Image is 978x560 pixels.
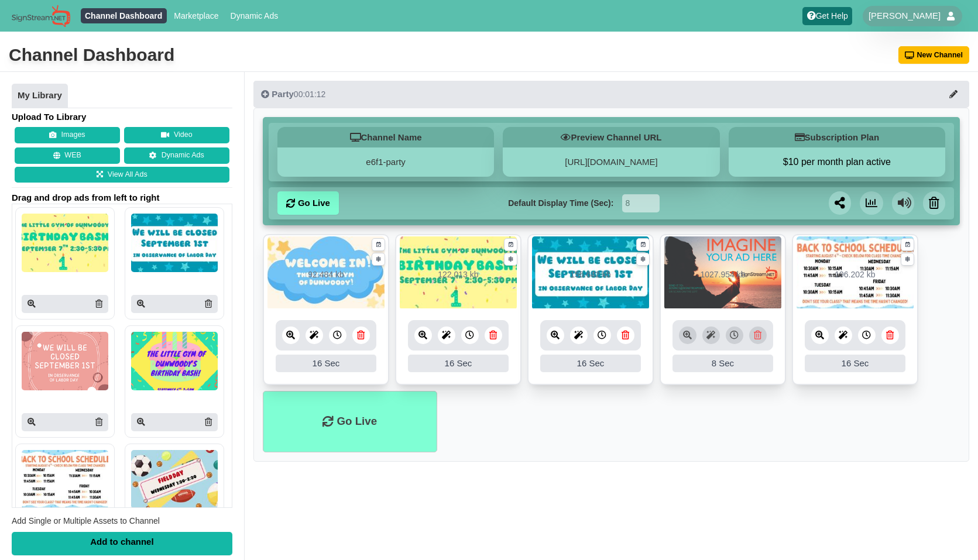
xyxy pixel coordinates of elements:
[261,88,325,100] div: 00:01:12
[12,192,232,204] span: Drag and drop ads from left to right
[672,355,773,372] div: 8 Sec
[276,355,376,372] div: 16 Sec
[170,8,223,23] a: Marketplace
[277,191,339,215] a: Go Live
[22,214,108,272] img: P250x250 image processing20250823 996236 3j9ty
[664,236,781,310] img: 1027.954 kb
[797,236,914,310] img: 196.202 kb
[802,7,852,25] a: Get Help
[408,355,509,372] div: 16 Sec
[81,8,167,23] a: Channel Dashboard
[131,332,218,390] img: P250x250 image processing20250816 804745 1md58g8
[267,236,385,310] img: 92.484 kb
[131,450,218,509] img: P250x250 image processing20250726 1016204 rupsj4
[772,434,978,560] iframe: Chat Widget
[12,516,160,525] span: Add Single or Multiple Assets to Channel
[869,10,941,22] span: [PERSON_NAME]
[12,111,232,123] h4: Upload To Library
[15,167,229,183] a: View All Ads
[565,157,657,167] a: [URL][DOMAIN_NAME]
[9,43,174,67] div: Channel Dashboard
[835,269,875,281] div: 196.202 kb
[503,127,719,147] h5: Preview Channel URL
[661,308,785,384] div: This asset has been added as an ad by an admin, please contact daniel@signstream.net for removal ...
[729,156,945,168] button: $10 per month plan active
[508,197,613,209] label: Default Display Time (Sec):
[400,236,517,310] img: 122.013 kb
[540,355,641,372] div: 16 Sec
[700,269,745,281] div: 1027.954 kb
[277,147,494,177] div: e6f1-party
[263,391,437,452] li: Go Live
[438,269,478,281] div: 122.013 kb
[308,269,344,281] div: 92.484 kb
[729,127,945,147] h5: Subscription Plan
[898,46,970,64] button: New Channel
[12,84,68,108] a: My Library
[570,269,610,281] div: 156.642 kb
[131,214,218,272] img: P250x250 image processing20250817 804745 1nm4awa
[805,355,905,372] div: 16 Sec
[12,532,232,555] div: Add to channel
[272,89,294,99] span: Party
[15,147,120,164] button: WEB
[22,450,108,509] img: P250x250 image processing20250727 1016204 1qk5ibq
[124,147,229,164] a: Dynamic Ads
[253,81,969,108] button: Party00:01:12
[15,127,120,143] button: Images
[622,194,659,212] input: Seconds
[226,8,283,23] a: Dynamic Ads
[22,332,108,390] img: P250x250 image processing20250816 804745 a2g55b
[532,236,649,310] img: 156.642 kb
[12,5,70,28] img: Sign Stream.NET
[124,127,229,143] button: Video
[277,127,494,147] h5: Channel Name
